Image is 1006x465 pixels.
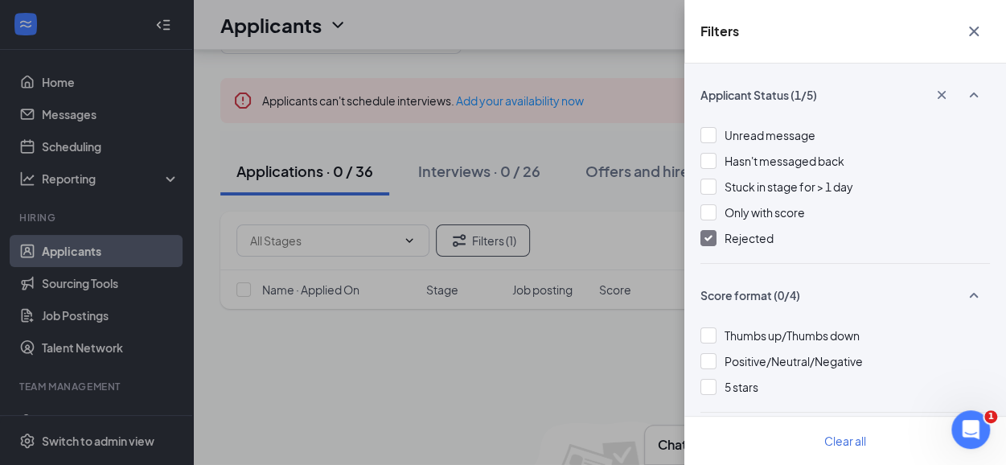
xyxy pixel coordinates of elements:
span: Thumbs up/Thumbs down [725,328,860,343]
button: SmallChevronUp [958,280,990,311]
span: 1 [984,410,997,423]
h5: Filters [700,23,739,40]
svg: Cross [934,87,950,103]
span: Positive/Neutral/Negative [725,354,863,368]
svg: Cross [964,22,983,41]
span: Applicant Status (1/5) [700,87,817,103]
span: Only with score [725,205,805,220]
span: Rejected [725,231,774,245]
span: Hasn't messaged back [725,154,844,168]
span: Unread message [725,128,815,142]
span: 5 stars [725,380,758,394]
button: Cross [926,81,958,109]
span: Stuck in stage for > 1 day [725,179,853,194]
iframe: Intercom live chat [951,410,990,449]
button: SmallChevronUp [958,80,990,110]
button: Cross [958,16,990,47]
svg: SmallChevronUp [964,85,983,105]
svg: SmallChevronUp [964,286,983,305]
img: checkbox [704,235,712,241]
button: Clear all [805,425,885,457]
span: Score format (0/4) [700,287,800,303]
